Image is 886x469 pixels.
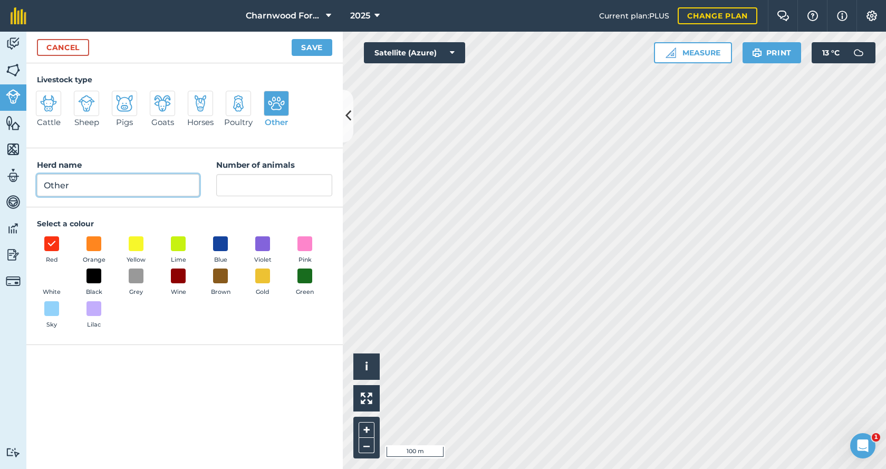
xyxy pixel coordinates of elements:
img: svg+xml;base64,PHN2ZyB4bWxucz0iaHR0cDovL3d3dy53My5vcmcvMjAwMC9zdmciIHdpZHRoPSIxOCIgaGVpZ2h0PSIyNC... [47,237,56,250]
span: Pink [298,255,312,265]
img: svg+xml;base64,PD94bWwgdmVyc2lvbj0iMS4wIiBlbmNvZGluZz0idXRmLTgiPz4KPCEtLSBHZW5lcmF0b3I6IEFkb2JlIE... [6,168,21,184]
button: Measure [654,42,732,63]
img: svg+xml;base64,PHN2ZyB4bWxucz0iaHR0cDovL3d3dy53My5vcmcvMjAwMC9zdmciIHdpZHRoPSIxOSIgaGVpZ2h0PSIyNC... [752,46,762,59]
img: svg+xml;base64,PD94bWwgdmVyc2lvbj0iMS4wIiBlbmNvZGluZz0idXRmLTgiPz4KPCEtLSBHZW5lcmF0b3I6IEFkb2JlIE... [268,95,285,112]
img: svg+xml;base64,PD94bWwgdmVyc2lvbj0iMS4wIiBlbmNvZGluZz0idXRmLTgiPz4KPCEtLSBHZW5lcmF0b3I6IEFkb2JlIE... [6,274,21,289]
span: Sheep [74,116,99,129]
img: svg+xml;base64,PD94bWwgdmVyc2lvbj0iMS4wIiBlbmNvZGluZz0idXRmLTgiPz4KPCEtLSBHZW5lcmF0b3I6IEFkb2JlIE... [78,95,95,112]
button: Lime [163,236,193,265]
span: Sky [46,320,57,330]
a: Change plan [678,7,757,24]
img: svg+xml;base64,PD94bWwgdmVyc2lvbj0iMS4wIiBlbmNvZGluZz0idXRmLTgiPz4KPCEtLSBHZW5lcmF0b3I6IEFkb2JlIE... [6,221,21,236]
span: Charnwood Forest Alpacas [246,9,322,22]
span: Lilac [87,320,101,330]
img: svg+xml;base64,PD94bWwgdmVyc2lvbj0iMS4wIiBlbmNvZGluZz0idXRmLTgiPz4KPCEtLSBHZW5lcmF0b3I6IEFkb2JlIE... [40,95,57,112]
img: svg+xml;base64,PD94bWwgdmVyc2lvbj0iMS4wIiBlbmNvZGluZz0idXRmLTgiPz4KPCEtLSBHZW5lcmF0b3I6IEFkb2JlIE... [848,42,869,63]
a: Cancel [37,39,89,56]
img: A cog icon [865,11,878,21]
span: Cattle [37,116,61,129]
button: Save [292,39,332,56]
h4: Livestock type [37,74,332,85]
button: Red [37,236,66,265]
span: Yellow [127,255,146,265]
button: Print [743,42,802,63]
span: 13 ° C [822,42,840,63]
span: Other [265,116,288,129]
button: Pink [290,236,320,265]
span: 1 [872,433,880,442]
img: svg+xml;base64,PD94bWwgdmVyc2lvbj0iMS4wIiBlbmNvZGluZz0idXRmLTgiPz4KPCEtLSBHZW5lcmF0b3I6IEFkb2JlIE... [6,247,21,263]
span: Brown [211,288,230,297]
img: svg+xml;base64,PD94bWwgdmVyc2lvbj0iMS4wIiBlbmNvZGluZz0idXRmLTgiPz4KPCEtLSBHZW5lcmF0b3I6IEFkb2JlIE... [116,95,133,112]
span: Orange [83,255,105,265]
img: Ruler icon [666,47,676,58]
span: Blue [214,255,227,265]
button: + [359,422,374,438]
img: svg+xml;base64,PD94bWwgdmVyc2lvbj0iMS4wIiBlbmNvZGluZz0idXRmLTgiPz4KPCEtLSBHZW5lcmF0b3I6IEFkb2JlIE... [6,36,21,52]
img: svg+xml;base64,PHN2ZyB4bWxucz0iaHR0cDovL3d3dy53My5vcmcvMjAwMC9zdmciIHdpZHRoPSI1NiIgaGVpZ2h0PSI2MC... [6,62,21,78]
span: Pigs [116,116,133,129]
button: Satellite (Azure) [364,42,465,63]
img: svg+xml;base64,PHN2ZyB4bWxucz0iaHR0cDovL3d3dy53My5vcmcvMjAwMC9zdmciIHdpZHRoPSIxNyIgaGVpZ2h0PSIxNy... [837,9,848,22]
img: svg+xml;base64,PD94bWwgdmVyc2lvbj0iMS4wIiBlbmNvZGluZz0idXRmLTgiPz4KPCEtLSBHZW5lcmF0b3I6IEFkb2JlIE... [154,95,171,112]
button: i [353,353,380,380]
strong: Select a colour [37,219,94,228]
strong: Number of animals [216,160,295,170]
img: A question mark icon [806,11,819,21]
span: Wine [171,288,186,297]
button: Yellow [121,236,151,265]
span: Poultry [224,116,253,129]
img: svg+xml;base64,PD94bWwgdmVyc2lvbj0iMS4wIiBlbmNvZGluZz0idXRmLTgiPz4KPCEtLSBHZW5lcmF0b3I6IEFkb2JlIE... [6,194,21,210]
button: Brown [206,269,235,297]
button: 13 °C [812,42,875,63]
span: Green [296,288,314,297]
span: Lime [171,255,186,265]
span: 2025 [350,9,370,22]
strong: Herd name [37,160,82,170]
button: Lilac [79,301,109,330]
img: svg+xml;base64,PD94bWwgdmVyc2lvbj0iMS4wIiBlbmNvZGluZz0idXRmLTgiPz4KPCEtLSBHZW5lcmF0b3I6IEFkb2JlIE... [6,447,21,457]
img: svg+xml;base64,PHN2ZyB4bWxucz0iaHR0cDovL3d3dy53My5vcmcvMjAwMC9zdmciIHdpZHRoPSI1NiIgaGVpZ2h0PSI2MC... [6,141,21,157]
button: – [359,438,374,453]
img: svg+xml;base64,PD94bWwgdmVyc2lvbj0iMS4wIiBlbmNvZGluZz0idXRmLTgiPz4KPCEtLSBHZW5lcmF0b3I6IEFkb2JlIE... [230,95,247,112]
span: Violet [254,255,272,265]
img: Four arrows, one pointing top left, one top right, one bottom right and the last bottom left [361,393,372,404]
button: Grey [121,269,151,297]
button: Wine [163,269,193,297]
span: Horses [187,116,214,129]
button: Blue [206,236,235,265]
span: Red [46,255,58,265]
img: Two speech bubbles overlapping with the left bubble in the forefront [777,11,789,21]
button: White [37,269,66,297]
span: Grey [129,288,143,297]
span: White [43,288,61,297]
span: Gold [256,288,269,297]
button: Black [79,269,109,297]
button: Green [290,269,320,297]
button: Sky [37,301,66,330]
span: Goats [151,116,174,129]
img: svg+xml;base64,PD94bWwgdmVyc2lvbj0iMS4wIiBlbmNvZGluZz0idXRmLTgiPz4KPCEtLSBHZW5lcmF0b3I6IEFkb2JlIE... [192,95,209,112]
iframe: Intercom live chat [850,433,875,458]
span: i [365,360,368,373]
span: Black [86,288,102,297]
button: Gold [248,269,277,297]
img: svg+xml;base64,PHN2ZyB4bWxucz0iaHR0cDovL3d3dy53My5vcmcvMjAwMC9zdmciIHdpZHRoPSI1NiIgaGVpZ2h0PSI2MC... [6,115,21,131]
button: Orange [79,236,109,265]
span: Current plan : PLUS [599,10,669,22]
img: svg+xml;base64,PD94bWwgdmVyc2lvbj0iMS4wIiBlbmNvZGluZz0idXRmLTgiPz4KPCEtLSBHZW5lcmF0b3I6IEFkb2JlIE... [6,89,21,104]
button: Violet [248,236,277,265]
img: fieldmargin Logo [11,7,26,24]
